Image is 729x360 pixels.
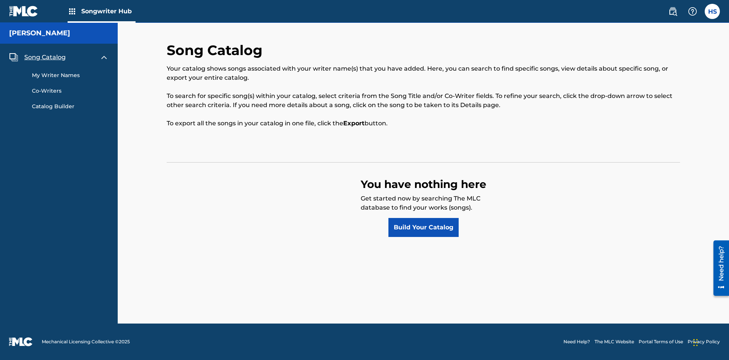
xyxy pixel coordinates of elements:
strong: Export [343,120,364,127]
a: Catalog Builder [32,103,109,111]
p: To export all the songs in your catalog in one file, click the button. [167,119,680,128]
iframe: Resource Center [708,236,729,301]
img: Top Rightsholders [68,7,77,16]
h5: Lorna Singerton [9,29,70,38]
div: Help [685,4,700,19]
span: Song Catalog [24,53,66,62]
p: Your catalog shows songs associated with your writer name(s) that you have added. Here, you can s... [167,64,680,82]
a: Need Help? [563,338,590,345]
img: search [668,7,677,16]
a: My Writer Names [32,71,109,79]
strong: You have nothing here [361,178,486,191]
img: expand [99,53,109,62]
img: Song Catalog [9,53,18,62]
a: Build Your Catalog [388,218,459,237]
a: Privacy Policy [688,338,720,345]
a: Song CatalogSong Catalog [9,53,66,62]
a: Public Search [665,4,680,19]
span: Songwriter Hub [81,7,136,16]
div: User Menu [705,4,720,19]
p: Get started now by searching The MLC database to find your works (songs). [361,194,486,218]
a: Portal Terms of Use [639,338,683,345]
img: help [688,7,697,16]
div: Drag [693,331,698,354]
h2: Song Catalog [167,42,266,59]
a: The MLC Website [595,338,634,345]
iframe: Chat Widget [691,324,729,360]
span: Mechanical Licensing Collective © 2025 [42,338,130,345]
img: logo [9,337,33,346]
p: To search for specific song(s) within your catalog, select criteria from the Song Title and/or Co... [167,92,680,110]
a: Co-Writers [32,87,109,95]
img: MLC Logo [9,6,38,17]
